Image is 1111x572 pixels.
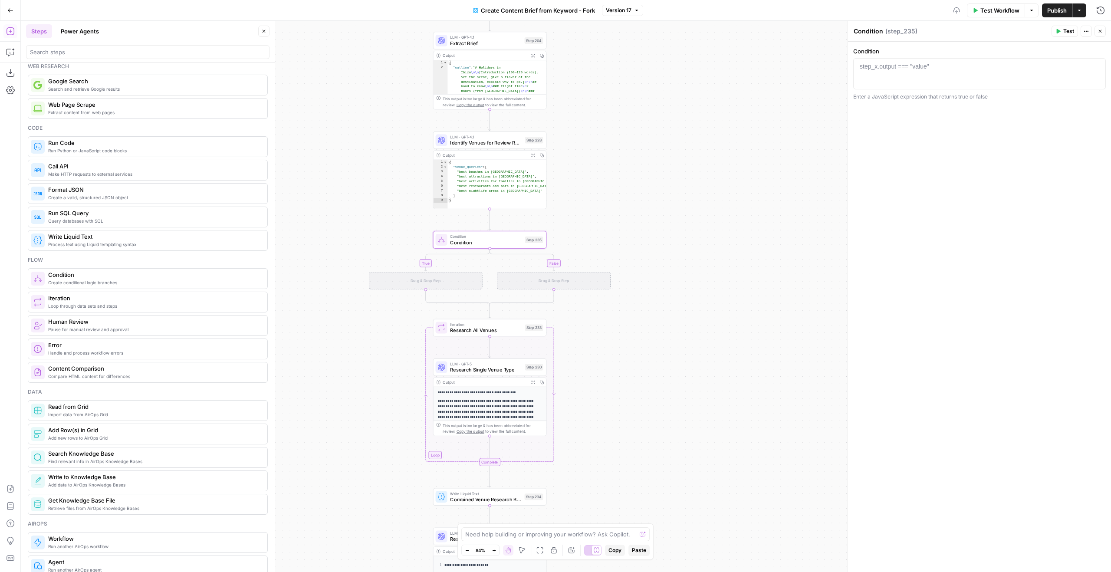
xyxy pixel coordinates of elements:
[605,545,625,556] button: Copy
[434,65,448,455] div: 2
[48,138,260,147] span: Run Code
[48,558,260,566] span: Agent
[28,124,268,132] div: Code
[479,458,500,466] div: Complete
[48,411,260,418] span: Import data from AirOps Grid
[48,402,260,411] span: Read from Grid
[450,530,522,536] span: LLM · GPT-5
[48,217,260,224] span: Query databases with SQL
[48,364,260,373] span: Content Comparison
[468,3,600,17] button: Create Content Brief from Keyword - Fork
[602,5,643,16] button: Version 17
[450,239,522,246] span: Condition
[48,496,260,505] span: Get Knowledge Base File
[48,349,260,356] span: Handle and process workflow errors
[48,294,260,302] span: Iteration
[632,546,646,554] span: Paste
[433,231,547,248] div: ConditionConditionStep 235
[434,198,448,203] div: 9
[48,185,260,194] span: Format JSON
[48,241,260,248] span: Process text using Liquid templating syntax
[443,53,526,58] div: Output
[433,319,547,336] div: LoopIterationResearch All VenuesStep 233
[48,302,260,309] span: Loop through data sets and steps
[28,520,268,528] div: Airops
[450,496,522,503] span: Combined Venue Research Brief
[497,272,611,289] div: Drag & Drop Step
[525,364,543,371] div: Step 230
[28,62,268,70] div: Web research
[443,165,447,170] span: Toggle code folding, rows 2 through 8
[457,429,484,434] span: Copy the output
[48,209,260,217] span: Run SQL Query
[443,422,543,434] div: This output is too large & has been abbreviated for review. to view the full content.
[48,77,260,85] span: Google Search
[443,152,526,158] div: Output
[450,233,522,239] span: Condition
[48,171,260,178] span: Make HTTP requests to external services
[608,546,621,554] span: Copy
[369,272,483,289] div: Drag & Drop Step
[434,174,448,179] div: 4
[48,317,260,326] span: Human Review
[48,505,260,512] span: Retrieve files from AirOps Knowledge Bases
[489,336,491,358] g: Edge from step_233 to step_230
[450,490,522,496] span: Write Liquid Text
[26,24,52,38] button: Steps
[48,326,260,333] span: Pause for manual review and approval
[48,109,260,116] span: Extract content from web pages
[489,305,491,318] g: Edge from step_235-conditional-end to step_233
[56,24,104,38] button: Power Agents
[48,473,260,481] span: Write to Knowledge Base
[490,249,555,271] g: Edge from step_235 to step_235-else-ghost
[489,209,491,230] g: Edge from step_228 to step_235
[450,34,522,40] span: LLM · GPT-4.1
[853,47,1106,56] label: Condition
[885,27,917,36] span: ( step_235 )
[450,326,522,334] span: Research All Venues
[434,60,448,65] div: 1
[28,256,268,264] div: Flow
[450,366,522,374] span: Research Single Venue Type
[1042,3,1072,17] button: Publish
[33,368,42,377] img: vrinnnclop0vshvmafd7ip1g7ohf
[48,534,260,543] span: Workflow
[443,96,543,108] div: This output is too large & has been abbreviated for review. to view the full content.
[490,289,554,306] g: Edge from step_235-else-ghost to step_235-conditional-end
[433,32,547,109] div: LLM · GPT-4.1Extract BriefStep 204Output{ "outline":"# Holidays in Ibiza\n\n[Introduction (100–12...
[450,39,522,47] span: Extract Brief
[1047,6,1067,15] span: Publish
[434,193,448,198] div: 8
[525,324,543,331] div: Step 233
[854,27,883,36] textarea: Condition
[450,134,522,140] span: LLM · GPT-4.1
[450,322,522,327] span: Iteration
[434,184,448,188] div: 6
[967,3,1025,17] button: Test Workflow
[424,249,490,271] g: Edge from step_235 to step_235-if-ghost
[48,426,260,434] span: Add Row(s) in Grid
[434,160,448,165] div: 1
[489,506,491,527] g: Edge from step_234 to step_232
[434,169,448,174] div: 3
[628,545,650,556] button: Paste
[48,232,260,241] span: Write Liquid Text
[434,165,448,170] div: 2
[48,100,260,109] span: Web Page Scrape
[1063,27,1074,35] span: Test
[443,379,526,385] div: Output
[443,60,447,65] span: Toggle code folding, rows 1 through 3
[434,179,448,184] div: 5
[481,6,595,15] span: Create Content Brief from Keyword - Fork
[48,449,260,458] span: Search Knowledge Base
[489,466,491,487] g: Edge from step_233-iteration-end to step_234
[606,7,631,14] span: Version 17
[1052,26,1078,37] button: Test
[434,188,448,193] div: 7
[860,62,929,71] div: step_x.output === "value"
[489,10,491,31] g: Edge from step_197 to step_204
[450,361,522,367] span: LLM · GPT-5
[433,488,547,506] div: Write Liquid TextCombined Venue Research BriefStep 234
[48,434,260,441] span: Add new rows to AirOps Grid
[48,373,260,380] span: Compare HTML content for differences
